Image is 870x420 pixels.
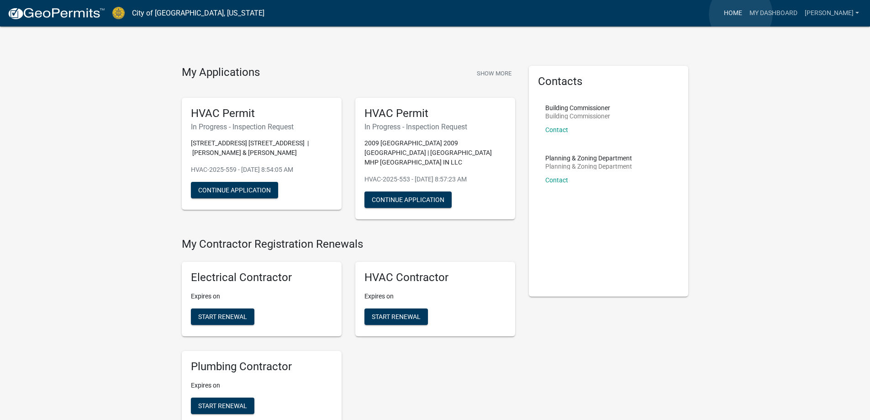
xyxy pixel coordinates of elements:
[191,381,332,390] p: Expires on
[191,165,332,175] p: HVAC-2025-559 - [DATE] 8:54:05 AM
[372,313,421,320] span: Start Renewal
[182,66,260,80] h4: My Applications
[364,175,506,184] p: HVAC-2025-553 - [DATE] 8:57:23 AM
[801,5,863,22] a: [PERSON_NAME]
[364,191,452,208] button: Continue Application
[191,360,332,373] h5: Plumbing Contractor
[364,107,506,120] h5: HVAC Permit
[191,107,332,120] h5: HVAC Permit
[191,308,254,325] button: Start Renewal
[545,155,632,161] p: Planning & Zoning Department
[182,238,515,251] h4: My Contractor Registration Renewals
[198,402,247,409] span: Start Renewal
[191,398,254,414] button: Start Renewal
[364,292,506,301] p: Expires on
[191,182,278,198] button: Continue Application
[746,5,801,22] a: My Dashboard
[191,292,332,301] p: Expires on
[112,7,125,19] img: City of Jeffersonville, Indiana
[191,271,332,284] h5: Electrical Contractor
[132,5,264,21] a: City of [GEOGRAPHIC_DATA], [US_STATE]
[198,313,247,320] span: Start Renewal
[191,138,332,158] p: [STREET_ADDRESS] [STREET_ADDRESS] | [PERSON_NAME] & [PERSON_NAME]
[720,5,746,22] a: Home
[545,176,568,184] a: Contact
[545,126,568,133] a: Contact
[191,122,332,131] h6: In Progress - Inspection Request
[545,163,632,170] p: Planning & Zoning Department
[364,308,428,325] button: Start Renewal
[538,75,680,88] h5: Contacts
[364,138,506,167] p: 2009 [GEOGRAPHIC_DATA] 2009 [GEOGRAPHIC_DATA] | [GEOGRAPHIC_DATA] MHP [GEOGRAPHIC_DATA] IN LLC
[473,66,515,81] button: Show More
[545,113,610,119] p: Building Commissioner
[364,122,506,131] h6: In Progress - Inspection Request
[364,271,506,284] h5: HVAC Contractor
[545,105,610,111] p: Building Commissioner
